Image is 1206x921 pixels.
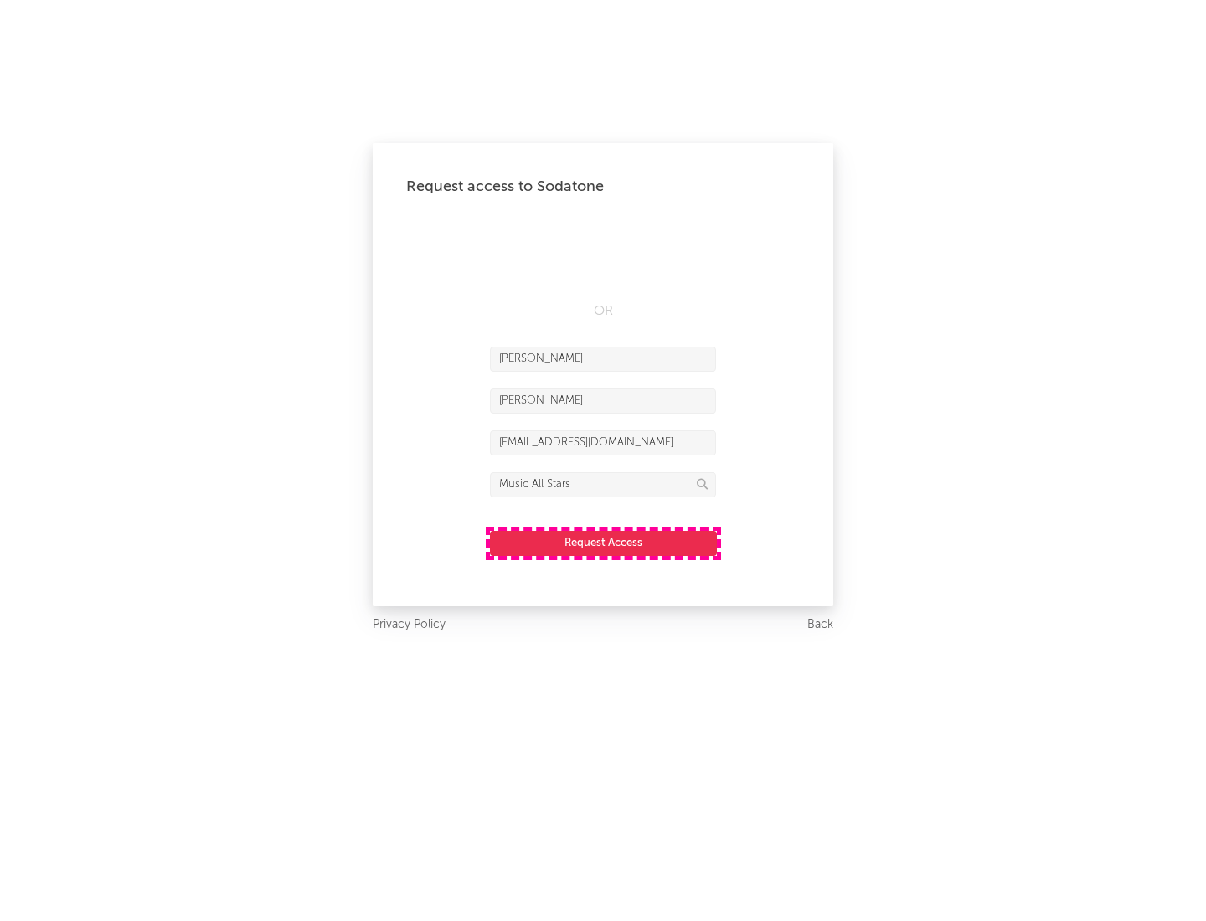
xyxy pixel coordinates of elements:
input: Division [490,472,716,497]
button: Request Access [490,531,717,556]
div: OR [490,301,716,322]
a: Back [807,615,833,635]
input: Last Name [490,388,716,414]
a: Privacy Policy [373,615,446,635]
div: Request access to Sodatone [406,177,800,197]
input: Email [490,430,716,455]
input: First Name [490,347,716,372]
